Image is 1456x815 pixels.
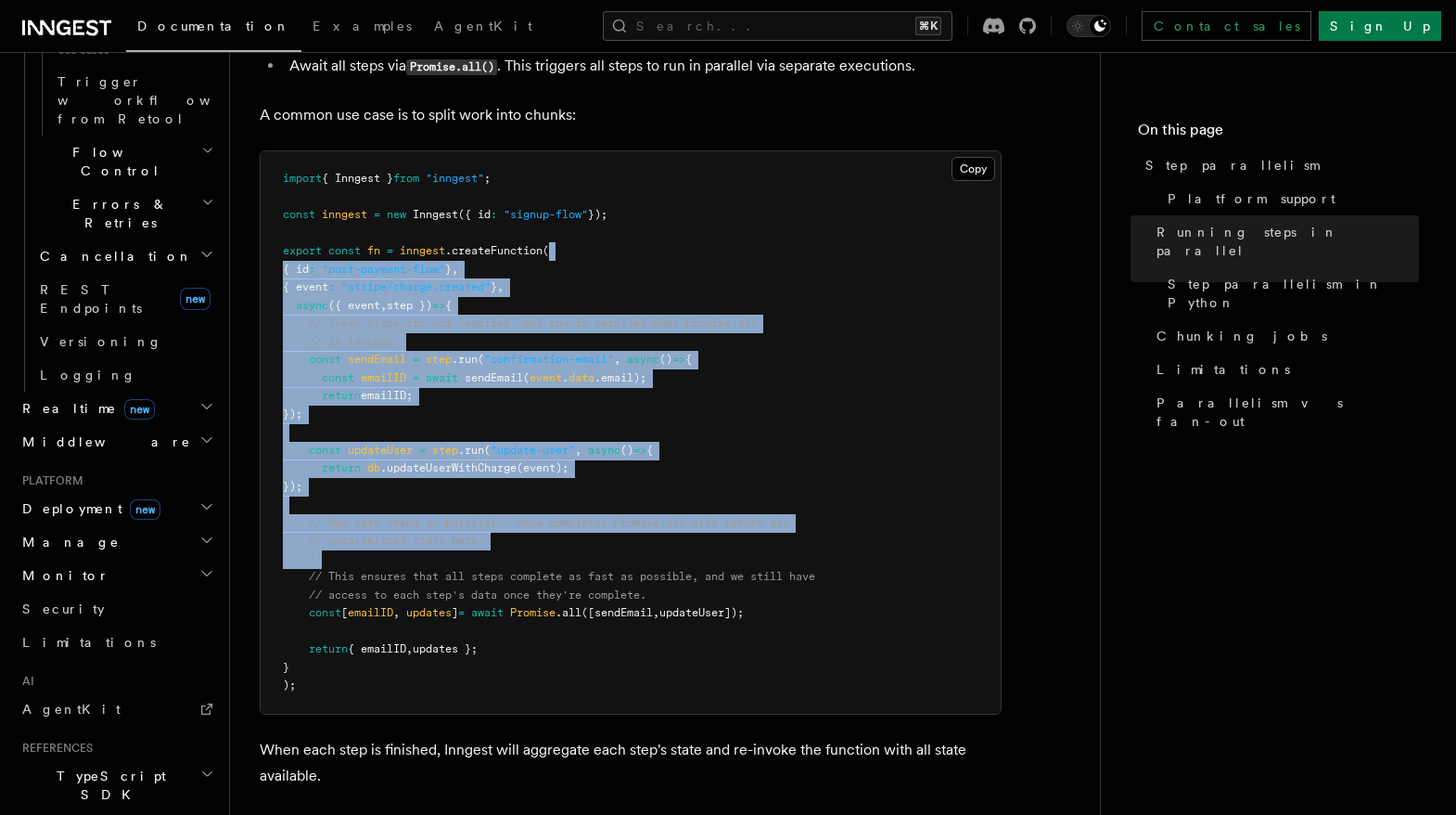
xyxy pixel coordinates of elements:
span: { Inngest } [322,172,393,185]
span: { [685,353,692,366]
span: // parallelized state here. [309,534,484,547]
a: Documentation [126,6,301,52]
button: Flow Control [32,136,218,188]
span: { [646,444,653,457]
button: TypeScript SDK [15,759,218,811]
button: Search...⌘K [603,11,952,41]
button: Monitor [15,559,218,592]
button: Manage [15,525,218,559]
span: Documentation [137,19,290,33]
span: .all [556,606,581,619]
span: // is invoked. [309,335,400,348]
span: import [283,172,322,185]
span: inngest [322,208,367,221]
span: sendEmail [348,353,406,366]
span: ( [478,353,484,366]
span: .email); [594,371,646,384]
a: REST Endpointsnew [32,273,218,325]
span: { event [283,280,328,293]
span: Versioning [40,334,162,349]
span: updateUser [348,444,413,457]
span: => [672,353,685,366]
span: AgentKit [434,19,532,33]
span: REST Endpoints [40,282,142,316]
span: } [283,661,289,674]
span: : [491,208,497,221]
span: return [322,389,361,402]
span: "post-payment-flow" [322,263,445,276]
span: ; [484,172,491,185]
button: Errors & Retries [32,188,218,239]
kbd: ⌘K [915,17,941,35]
span: References [15,741,93,756]
span: Examples [313,19,412,33]
span: inngest [400,244,445,257]
span: new [130,499,160,520]
span: updates [406,606,452,619]
p: When each step is finished, Inngest will aggregate each step's state and re-invoke the function w... [260,737,1002,789]
a: Running steps in parallel [1149,215,1419,267]
span: .run [452,353,478,366]
span: "inngest" [426,172,484,185]
a: Security [15,592,218,626]
span: .updateUserWithCharge [380,461,517,474]
a: AgentKit [15,692,218,726]
span: }); [283,407,302,420]
span: sendEmail [465,371,523,384]
span: { id [283,263,309,276]
span: Step parallelism [1145,156,1319,175]
span: : [328,280,335,293]
span: , [406,642,413,655]
span: = [413,353,419,366]
a: Limitations [15,626,218,659]
span: "confirmation-email" [484,353,614,366]
span: step [426,353,452,366]
button: Cancellation [32,239,218,273]
span: "update-user" [491,444,575,457]
span: Deployment [15,499,160,518]
span: ( [543,244,549,257]
span: . [562,371,568,384]
span: new [124,399,155,420]
a: Examples [301,6,423,50]
span: AI [15,674,34,689]
span: , [452,263,458,276]
span: const [322,371,354,384]
a: AgentKit [423,6,543,50]
span: async [296,299,328,312]
span: , [497,280,504,293]
span: Inngest [413,208,458,221]
a: Step parallelism [1138,149,1419,182]
span: ); [283,679,296,692]
span: // [309,552,322,565]
span: Platform support [1168,189,1335,208]
span: const [309,444,341,457]
span: updates }; [413,642,478,655]
span: fn [367,244,380,257]
a: Chunking jobs [1149,319,1419,353]
span: => [432,299,445,312]
span: Step parallelism in Python [1168,275,1419,312]
span: } [491,280,497,293]
span: new [387,208,406,221]
span: "signup-flow" [504,208,588,221]
span: ([sendEmail [581,606,653,619]
span: { emailID [348,642,406,655]
a: Trigger workflows from Retool [50,65,218,136]
span: await [471,606,504,619]
span: data [568,371,594,384]
span: ( [523,371,530,384]
span: .run [458,444,484,457]
span: from [393,172,419,185]
span: () [620,444,633,457]
a: Limitations [1149,353,1419,386]
span: Monitor [15,566,109,585]
span: Parallelism vs fan-out [1156,394,1419,431]
span: Running steps in parallel [1156,223,1419,260]
span: const [328,244,361,257]
span: const [283,208,315,221]
span: ( [484,444,491,457]
span: emailID [348,606,393,619]
span: }); [283,480,302,493]
button: Middleware [15,425,218,459]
